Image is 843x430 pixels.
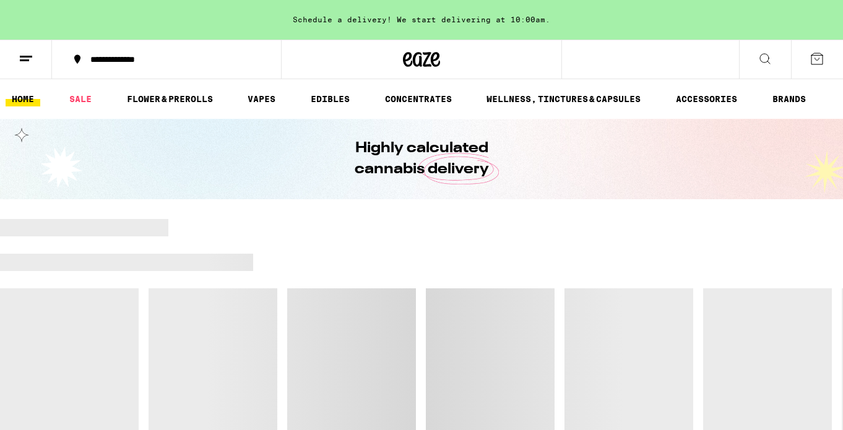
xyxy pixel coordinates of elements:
[121,92,219,106] a: FLOWER & PREROLLS
[63,92,98,106] a: SALE
[305,92,356,106] a: EDIBLES
[670,92,743,106] a: ACCESSORIES
[241,92,282,106] a: VAPES
[766,92,812,106] a: BRANDS
[6,92,40,106] a: HOME
[319,138,524,180] h1: Highly calculated cannabis delivery
[379,92,458,106] a: CONCENTRATES
[480,92,647,106] a: WELLNESS, TINCTURES & CAPSULES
